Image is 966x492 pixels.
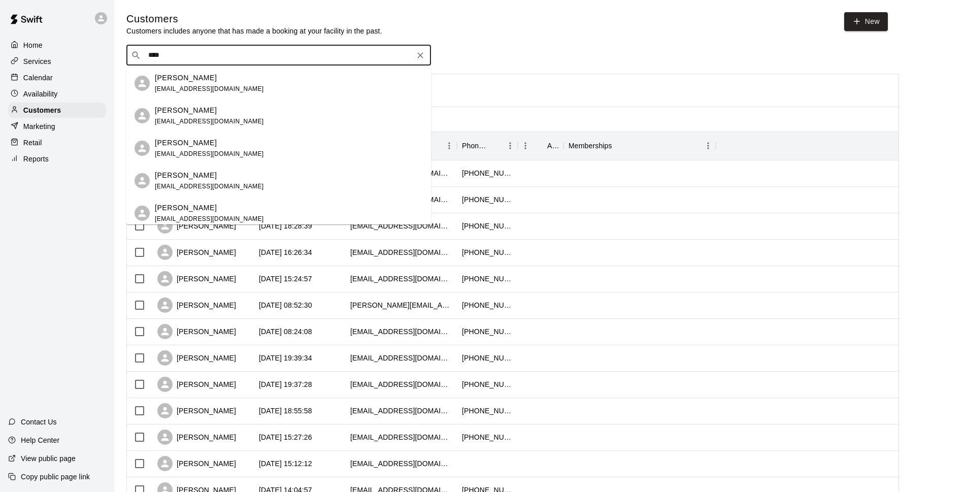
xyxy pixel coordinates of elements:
div: 2025-09-09 19:37:28 [259,379,312,389]
div: 2025-09-10 18:28:39 [259,221,312,231]
p: Marketing [23,121,55,132]
div: +16193183714 [462,432,513,442]
div: dlally2002@gmail.com [350,406,452,416]
div: +17026891893 [462,326,513,337]
div: +17022730341 [462,379,513,389]
button: Clear [413,48,427,62]
div: [PERSON_NAME] [157,271,236,286]
div: [PERSON_NAME] [157,245,236,260]
a: Availability [8,86,106,102]
a: New [844,12,888,31]
div: [PERSON_NAME] [157,377,236,392]
div: Phone Number [457,132,518,160]
div: juarezpaolaaa@gmail.com [350,247,452,257]
div: 2025-09-09 19:39:34 [259,353,312,363]
button: Sort [533,139,547,153]
button: Sort [488,139,503,153]
div: Dalina Brown [135,173,150,188]
button: Menu [442,138,457,153]
a: Marketing [8,119,106,134]
span: [EMAIL_ADDRESS][DOMAIN_NAME] [155,215,264,222]
div: Age [518,132,563,160]
p: [PERSON_NAME] [155,170,217,181]
p: [PERSON_NAME] [155,203,217,213]
div: +17024238459 [462,221,513,231]
button: Menu [701,138,716,153]
div: [PERSON_NAME] [157,324,236,339]
p: Availability [23,89,58,99]
div: mikefiscus2@gmail.com [350,221,452,231]
button: Menu [503,138,518,153]
a: Reports [8,151,106,167]
div: +18317074442 [462,168,513,178]
div: mattwestphal1@yahoo.com [350,432,452,442]
p: [PERSON_NAME] [155,105,217,116]
p: Retail [23,138,42,148]
p: View public page [21,453,76,464]
div: [PERSON_NAME] [157,218,236,234]
h5: Customers [126,12,382,26]
div: 2025-09-09 15:27:26 [259,432,312,442]
span: [EMAIL_ADDRESS][DOMAIN_NAME] [155,150,264,157]
div: +17023017430 [462,406,513,416]
a: Home [8,38,106,53]
div: rachel.dmacneil@gmail.com [350,300,452,310]
p: Customers includes anyone that has made a booking at your facility in the past. [126,26,382,36]
div: +17024492522 [462,274,513,284]
span: [EMAIL_ADDRESS][DOMAIN_NAME] [155,85,264,92]
div: +15613077770 [462,194,513,205]
div: Memberships [569,132,612,160]
div: [PERSON_NAME] [157,403,236,418]
div: +17026408906 [462,353,513,363]
div: [PERSON_NAME] [157,430,236,445]
div: Phone Number [462,132,488,160]
a: Customers [8,103,106,118]
div: champsdad90@yahoo.com [350,326,452,337]
span: [EMAIL_ADDRESS][DOMAIN_NAME] [155,118,264,125]
div: chrisp@icebarlv.com [350,458,452,469]
div: +17026958884 [462,247,513,257]
div: 2025-09-09 18:55:58 [259,406,312,416]
div: [PERSON_NAME] [157,298,236,313]
p: Customers [23,105,61,115]
a: Services [8,54,106,69]
div: Luis Linares [135,76,150,91]
span: [EMAIL_ADDRESS][DOMAIN_NAME] [155,183,264,190]
div: giovanniurena07@gmail.com [350,353,452,363]
div: 2025-09-10 08:24:08 [259,326,312,337]
div: 2025-09-10 15:24:57 [259,274,312,284]
div: adrielfo1992@gmail.com [350,274,452,284]
div: Celina Hoyt [135,141,150,156]
div: Celina Halt [135,206,150,221]
div: cainllt@gmail.com [350,379,452,389]
div: Age [547,132,558,160]
p: Copy public page link [21,472,90,482]
a: Calendar [8,70,106,85]
div: 2025-09-09 15:12:12 [259,458,312,469]
div: +17023010015 [462,300,513,310]
p: Home [23,40,43,50]
button: Menu [518,138,533,153]
div: 2025-09-10 08:52:30 [259,300,312,310]
p: Help Center [21,435,59,445]
div: [PERSON_NAME] [157,350,236,366]
p: [PERSON_NAME] [155,138,217,148]
button: Sort [612,139,626,153]
div: Celina Castaldi [135,108,150,123]
div: Memberships [563,132,716,160]
p: [PERSON_NAME] [155,73,217,83]
a: Retail [8,135,106,150]
p: Services [23,56,51,67]
p: Contact Us [21,417,57,427]
p: Calendar [23,73,53,83]
div: [PERSON_NAME] [157,456,236,471]
div: Search customers by name or email [126,45,431,65]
